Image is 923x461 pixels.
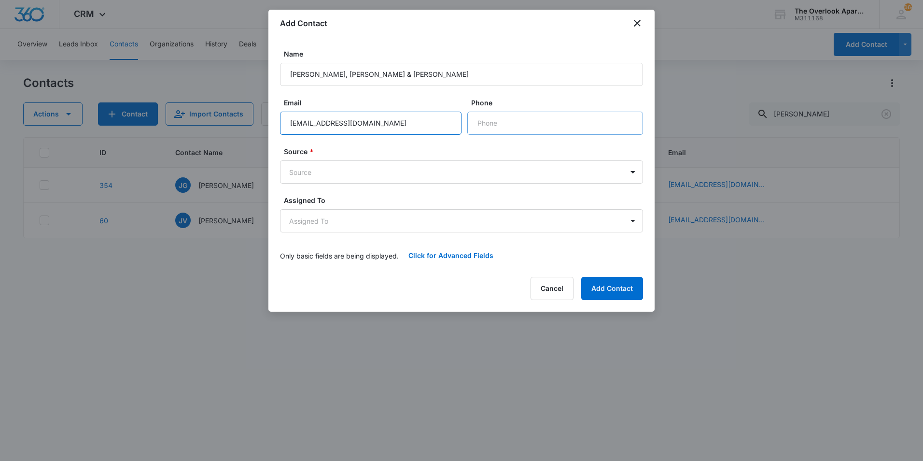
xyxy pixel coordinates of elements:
[284,49,647,59] label: Name
[631,17,643,29] button: close
[280,251,399,261] p: Only basic fields are being displayed.
[284,146,647,157] label: Source
[280,17,327,29] h1: Add Contact
[581,277,643,300] button: Add Contact
[467,112,643,135] input: Phone
[280,112,461,135] input: Email
[531,277,573,300] button: Cancel
[471,98,647,108] label: Phone
[399,244,503,267] button: Click for Advanced Fields
[284,98,465,108] label: Email
[280,63,643,86] input: Name
[284,195,647,205] label: Assigned To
